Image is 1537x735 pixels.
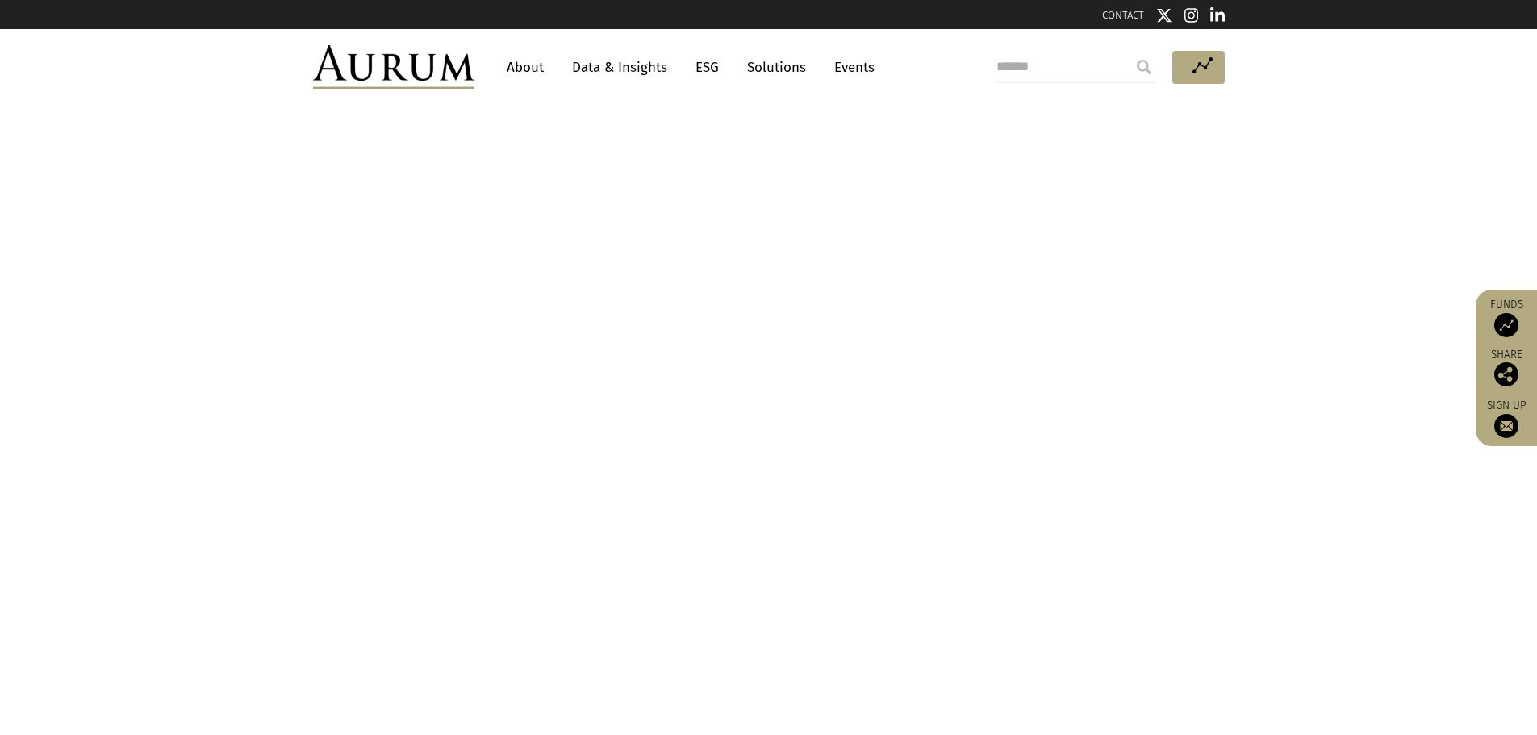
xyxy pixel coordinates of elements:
a: Solutions [739,52,814,82]
a: Events [826,52,875,82]
img: Twitter icon [1156,7,1172,23]
a: CONTACT [1102,9,1144,21]
input: Submit [1128,51,1160,83]
div: Share [1484,349,1529,386]
img: Sign up to our newsletter [1494,414,1518,438]
img: Instagram icon [1184,7,1199,23]
img: Aurum [313,45,474,89]
a: About [499,52,552,82]
a: Sign up [1484,399,1529,438]
img: Access Funds [1494,313,1518,337]
a: Data & Insights [564,52,675,82]
img: Share this post [1494,362,1518,386]
img: Linkedin icon [1210,7,1225,23]
a: ESG [687,52,727,82]
a: Funds [1484,298,1529,337]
